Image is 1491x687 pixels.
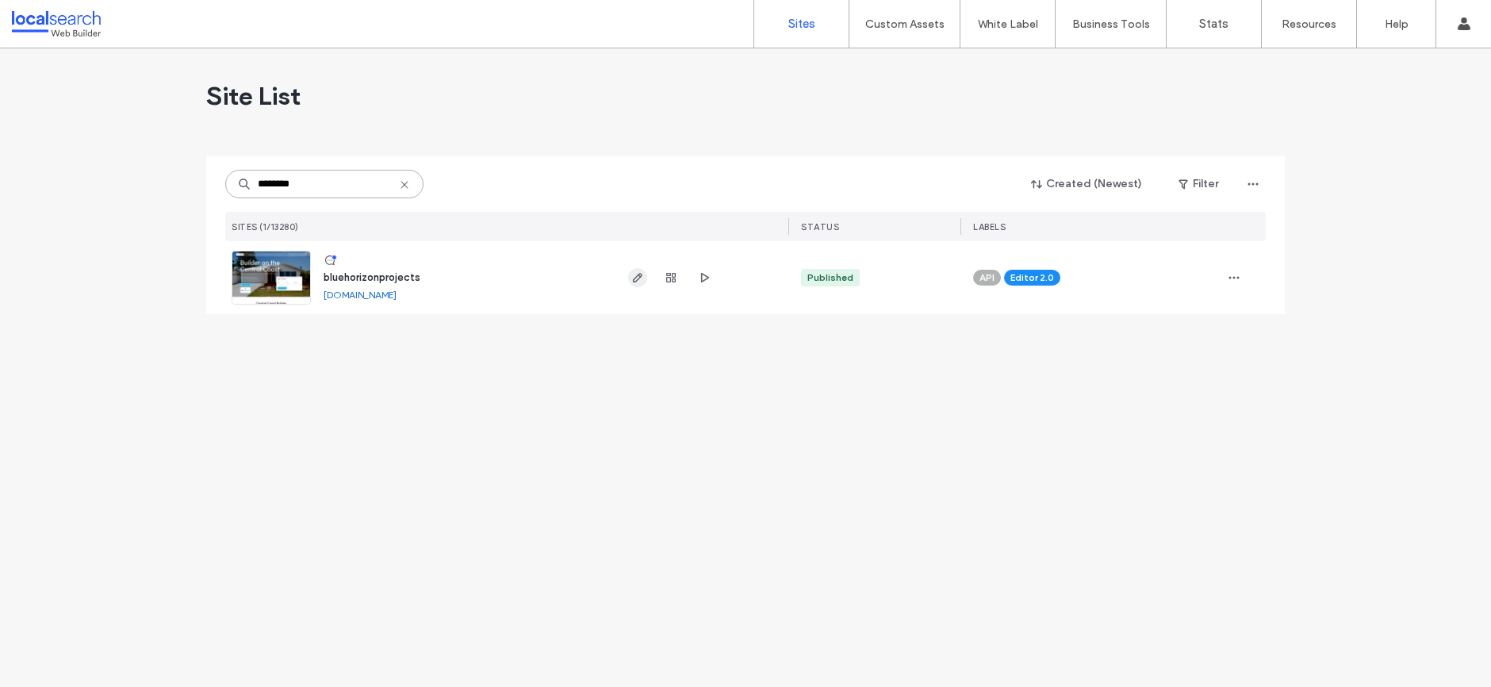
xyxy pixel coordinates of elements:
[1018,171,1156,197] button: Created (Newest)
[801,221,839,232] span: STATUS
[1010,271,1054,285] span: Editor 2.0
[788,17,815,31] label: Sites
[206,80,301,112] span: Site List
[978,17,1038,31] label: White Label
[324,271,420,283] a: bluehorizonprojects
[973,221,1006,232] span: LABELS
[232,221,299,232] span: SITES (1/13280)
[324,289,397,301] a: [DOMAIN_NAME]
[1163,171,1234,197] button: Filter
[36,11,69,25] span: Help
[865,17,945,31] label: Custom Assets
[1199,17,1228,31] label: Stats
[1282,17,1336,31] label: Resources
[979,271,995,285] span: API
[1072,17,1150,31] label: Business Tools
[1385,17,1409,31] label: Help
[807,271,853,285] div: Published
